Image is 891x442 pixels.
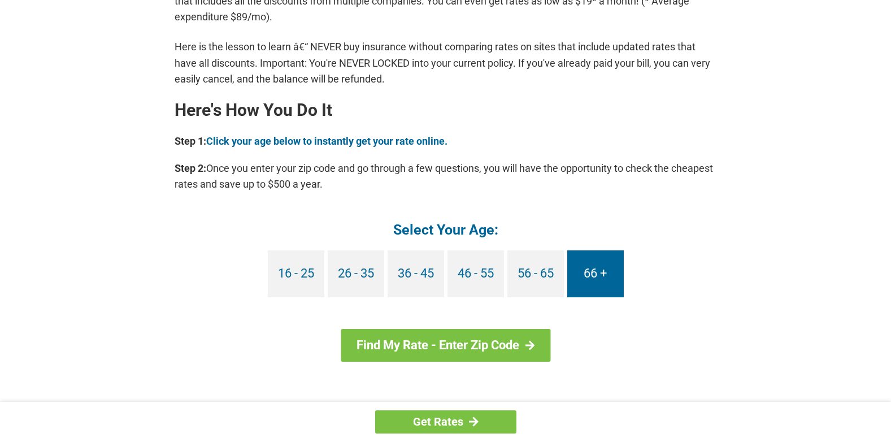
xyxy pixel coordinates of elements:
[175,101,717,119] h2: Here's How You Do It
[175,220,717,239] h4: Select Your Age:
[341,329,550,362] a: Find My Rate - Enter Zip Code
[375,410,516,434] a: Get Rates
[388,250,444,297] a: 36 - 45
[175,162,206,174] b: Step 2:
[175,39,717,86] p: Here is the lesson to learn â€“ NEVER buy insurance without comparing rates on sites that include...
[567,250,624,297] a: 66 +
[206,135,447,147] a: Click your age below to instantly get your rate online.
[175,161,717,192] p: Once you enter your zip code and go through a few questions, you will have the opportunity to che...
[447,250,504,297] a: 46 - 55
[175,135,206,147] b: Step 1:
[507,250,564,297] a: 56 - 65
[328,250,384,297] a: 26 - 35
[268,250,324,297] a: 16 - 25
